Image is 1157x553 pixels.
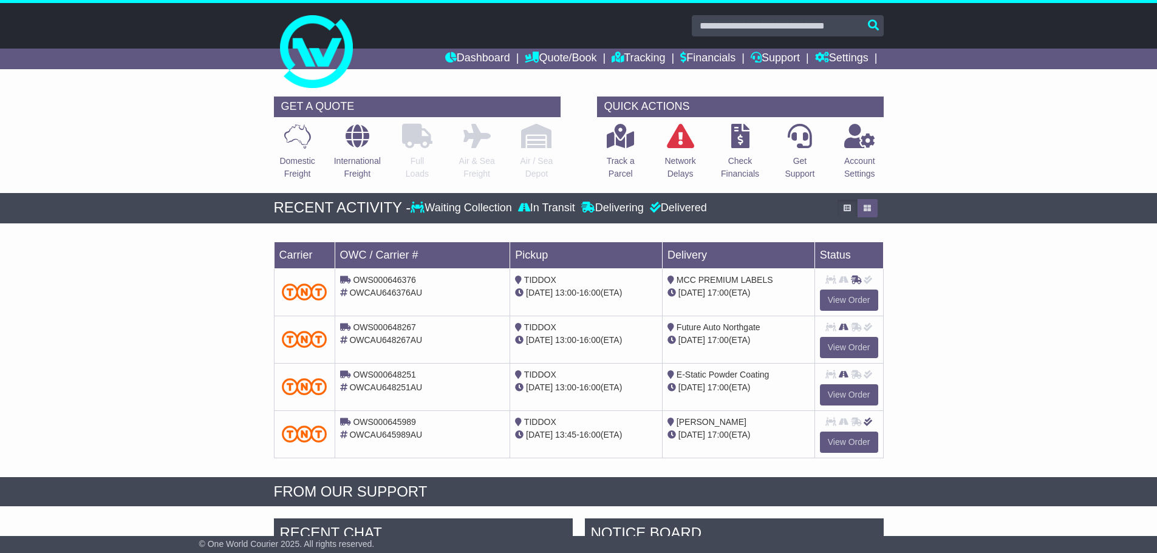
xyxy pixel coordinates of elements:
[667,381,810,394] div: (ETA)
[579,335,601,345] span: 16:00
[515,287,657,299] div: - (ETA)
[647,202,707,215] div: Delivered
[607,155,635,180] p: Track a Parcel
[579,430,601,439] span: 16:00
[606,123,635,187] a: Track aParcel
[678,430,705,439] span: [DATE]
[678,335,705,345] span: [DATE]
[333,123,381,187] a: InternationalFreight
[751,49,800,69] a: Support
[515,334,657,347] div: - (ETA)
[820,384,878,405] a: View Order
[282,426,327,442] img: TNT_Domestic.png
[555,382,576,392] span: 13:00
[555,335,576,345] span: 13:00
[199,539,375,549] span: © One World Courier 2025. All rights reserved.
[524,322,556,332] span: TIDDOX
[720,123,760,187] a: CheckFinancials
[334,155,381,180] p: International Freight
[844,155,875,180] p: Account Settings
[335,242,510,268] td: OWC / Carrier #
[678,288,705,297] span: [DATE]
[282,378,327,395] img: TNT_Domestic.png
[274,199,411,217] div: RECENT ACTIVITY -
[678,382,705,392] span: [DATE]
[708,288,729,297] span: 17:00
[282,331,327,347] img: TNT_Domestic.png
[445,49,510,69] a: Dashboard
[667,287,810,299] div: (ETA)
[555,288,576,297] span: 13:00
[721,155,759,180] p: Check Financials
[677,322,760,332] span: Future Auto Northgate
[524,417,556,427] span: TIDDOX
[515,202,578,215] div: In Transit
[844,123,876,187] a: AccountSettings
[677,370,770,379] span: E-Static Powder Coating
[597,97,884,117] div: QUICK ACTIONS
[402,155,432,180] p: Full Loads
[411,202,514,215] div: Waiting Collection
[526,335,553,345] span: [DATE]
[667,334,810,347] div: (ETA)
[585,518,884,551] div: NOTICE BOARD
[820,337,878,358] a: View Order
[353,275,416,285] span: OWS000646376
[515,429,657,441] div: - (ETA)
[353,370,416,379] span: OWS000648251
[515,381,657,394] div: - (ETA)
[526,382,553,392] span: [DATE]
[578,202,647,215] div: Delivering
[349,335,422,345] span: OWCAU648267AU
[555,430,576,439] span: 13:45
[708,382,729,392] span: 17:00
[664,155,695,180] p: Network Delays
[820,290,878,311] a: View Order
[708,335,729,345] span: 17:00
[510,242,663,268] td: Pickup
[785,155,814,180] p: Get Support
[667,429,810,441] div: (ETA)
[282,283,327,300] img: TNT_Domestic.png
[815,49,869,69] a: Settings
[274,518,573,551] div: RECENT CHAT
[274,97,561,117] div: GET A QUOTE
[680,49,735,69] a: Financials
[526,288,553,297] span: [DATE]
[677,417,746,427] span: [PERSON_NAME]
[279,155,315,180] p: Domestic Freight
[677,275,773,285] span: MCC PREMIUM LABELS
[524,370,556,379] span: TIDDOX
[525,49,596,69] a: Quote/Book
[820,432,878,453] a: View Order
[274,483,884,501] div: FROM OUR SUPPORT
[708,430,729,439] span: 17:00
[349,382,422,392] span: OWCAU648251AU
[664,123,696,187] a: NetworkDelays
[662,242,814,268] td: Delivery
[353,417,416,427] span: OWS000645989
[579,382,601,392] span: 16:00
[524,275,556,285] span: TIDDOX
[814,242,883,268] td: Status
[784,123,815,187] a: GetSupport
[612,49,665,69] a: Tracking
[579,288,601,297] span: 16:00
[520,155,553,180] p: Air / Sea Depot
[526,430,553,439] span: [DATE]
[353,322,416,332] span: OWS000648267
[349,288,422,297] span: OWCAU646376AU
[349,430,422,439] span: OWCAU645989AU
[274,242,335,268] td: Carrier
[459,155,495,180] p: Air & Sea Freight
[279,123,315,187] a: DomesticFreight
